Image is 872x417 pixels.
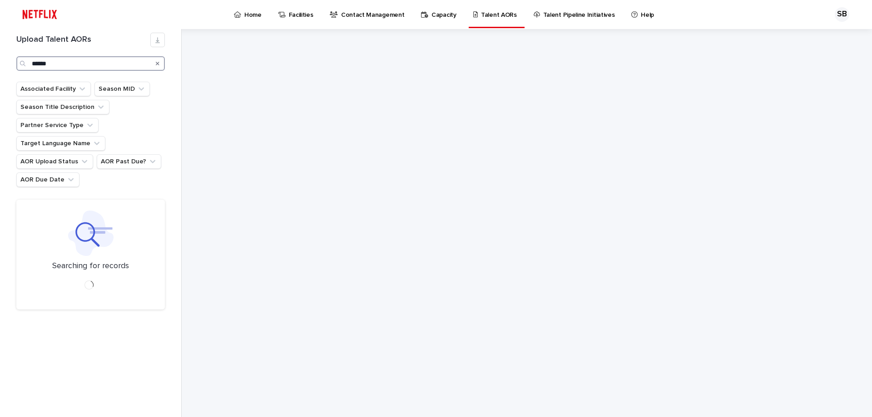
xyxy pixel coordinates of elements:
[16,82,91,96] button: Associated Facility
[16,118,99,132] button: Partner Service Type
[52,261,129,271] p: Searching for records
[18,5,61,24] img: ifQbXi3ZQGMSEF7WDB7W
[97,154,161,169] button: AOR Past Due?
[16,136,105,151] button: Target Language Name
[16,35,150,45] h1: Upload Talent AORs
[16,172,79,187] button: AOR Due Date
[835,7,849,22] div: SB
[16,154,93,169] button: AOR Upload Status
[16,100,109,114] button: Season Title Description
[94,82,150,96] button: Season MID
[16,56,165,71] input: Search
